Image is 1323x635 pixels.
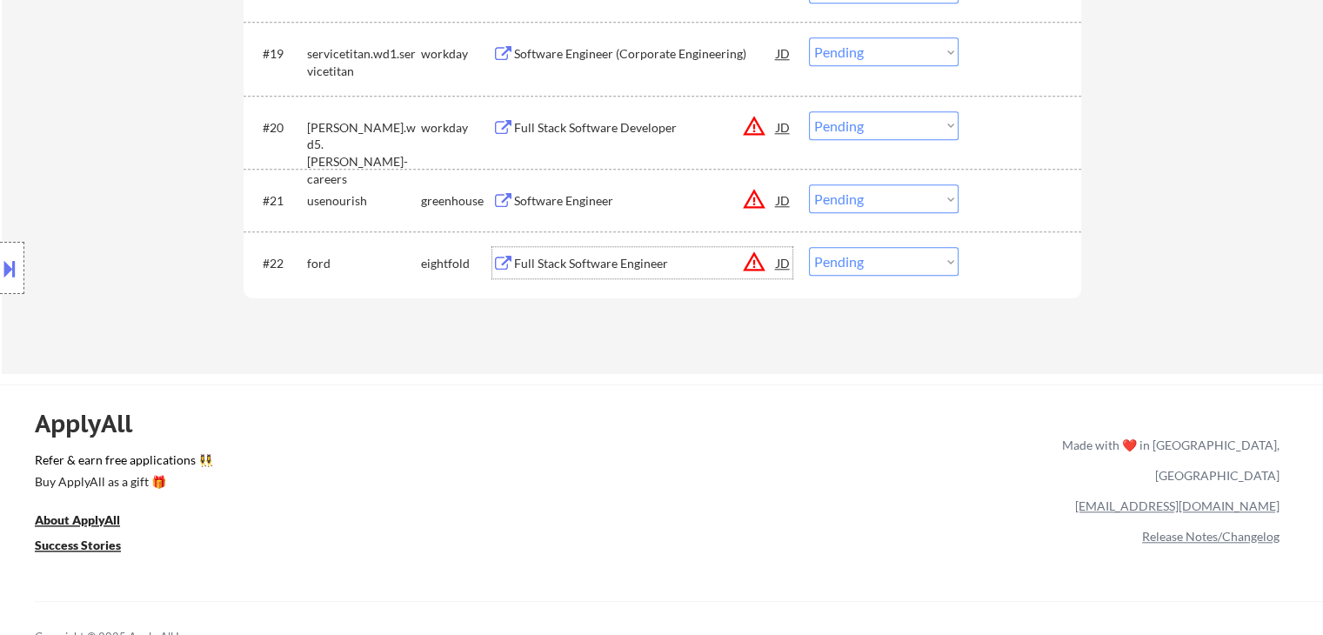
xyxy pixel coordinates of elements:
u: About ApplyAll [35,512,120,527]
button: warning_amber [742,114,766,138]
div: Software Engineer (Corporate Engineering) [514,45,777,63]
a: [EMAIL_ADDRESS][DOMAIN_NAME] [1075,498,1280,513]
div: workday [421,45,492,63]
div: ApplyAll [35,409,152,438]
div: Made with ❤️ in [GEOGRAPHIC_DATA], [GEOGRAPHIC_DATA] [1055,430,1280,491]
div: eightfold [421,255,492,272]
div: Buy ApplyAll as a gift 🎁 [35,476,209,488]
div: JD [775,247,792,278]
u: Success Stories [35,538,121,552]
div: JD [775,111,792,143]
a: Success Stories [35,536,144,558]
div: #19 [263,45,293,63]
div: ford [307,255,421,272]
div: JD [775,37,792,69]
div: usenourish [307,192,421,210]
div: Full Stack Software Developer [514,119,777,137]
div: workday [421,119,492,137]
div: Full Stack Software Engineer [514,255,777,272]
div: Software Engineer [514,192,777,210]
div: JD [775,184,792,216]
a: Release Notes/Changelog [1142,529,1280,544]
a: Refer & earn free applications 👯‍♀️ [35,454,698,472]
a: About ApplyAll [35,511,144,532]
button: warning_amber [742,187,766,211]
div: servicetitan.wd1.servicetitan [307,45,421,79]
div: greenhouse [421,192,492,210]
button: warning_amber [742,250,766,274]
div: [PERSON_NAME].wd5.[PERSON_NAME]-careers [307,119,421,187]
a: Buy ApplyAll as a gift 🎁 [35,472,209,494]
